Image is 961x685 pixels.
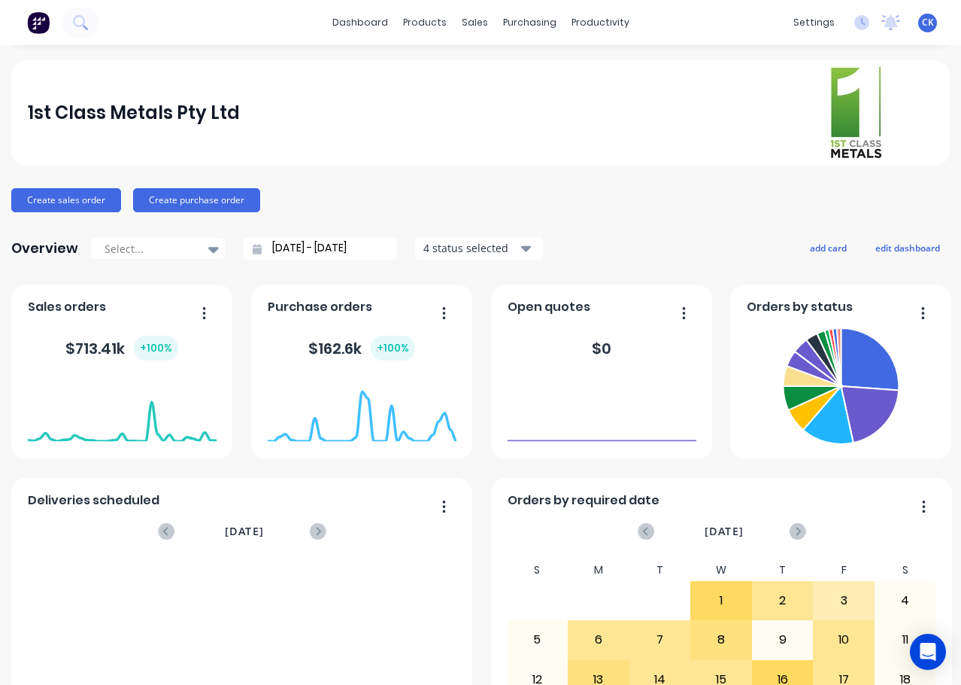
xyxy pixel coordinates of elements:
[28,98,240,128] div: 1st Class Metals Pty Ltd
[415,237,543,260] button: 4 status selected
[753,582,813,620] div: 2
[630,621,690,659] div: 7
[922,16,934,29] span: CK
[508,621,568,659] div: 5
[27,11,50,34] img: Factory
[691,621,751,659] div: 8
[28,298,106,316] span: Sales orders
[308,336,415,361] div: $ 162.6k
[268,298,372,316] span: Purchase orders
[564,11,637,34] div: productivity
[133,188,260,212] button: Create purchase order
[592,337,611,360] div: $ 0
[875,582,935,620] div: 4
[396,11,454,34] div: products
[65,336,178,361] div: $ 713.41k
[866,238,950,257] button: edit dashboard
[325,11,396,34] a: dashboard
[134,336,178,361] div: + 100 %
[747,298,853,316] span: Orders by status
[454,11,496,34] div: sales
[423,240,518,256] div: 4 status selected
[371,336,415,361] div: + 100 %
[496,11,564,34] div: purchasing
[690,559,752,581] div: W
[568,621,629,659] div: 6
[786,11,842,34] div: settings
[814,582,874,620] div: 3
[629,559,691,581] div: T
[225,523,264,540] span: [DATE]
[813,559,875,581] div: F
[691,582,751,620] div: 1
[568,559,629,581] div: M
[11,233,78,263] div: Overview
[910,634,946,670] div: Open Intercom Messenger
[800,238,856,257] button: add card
[11,188,121,212] button: Create sales order
[752,559,814,581] div: T
[508,298,590,316] span: Open quotes
[875,621,935,659] div: 11
[828,65,884,161] img: 1st Class Metals Pty Ltd
[875,559,936,581] div: S
[507,559,568,581] div: S
[814,621,874,659] div: 10
[705,523,744,540] span: [DATE]
[753,621,813,659] div: 9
